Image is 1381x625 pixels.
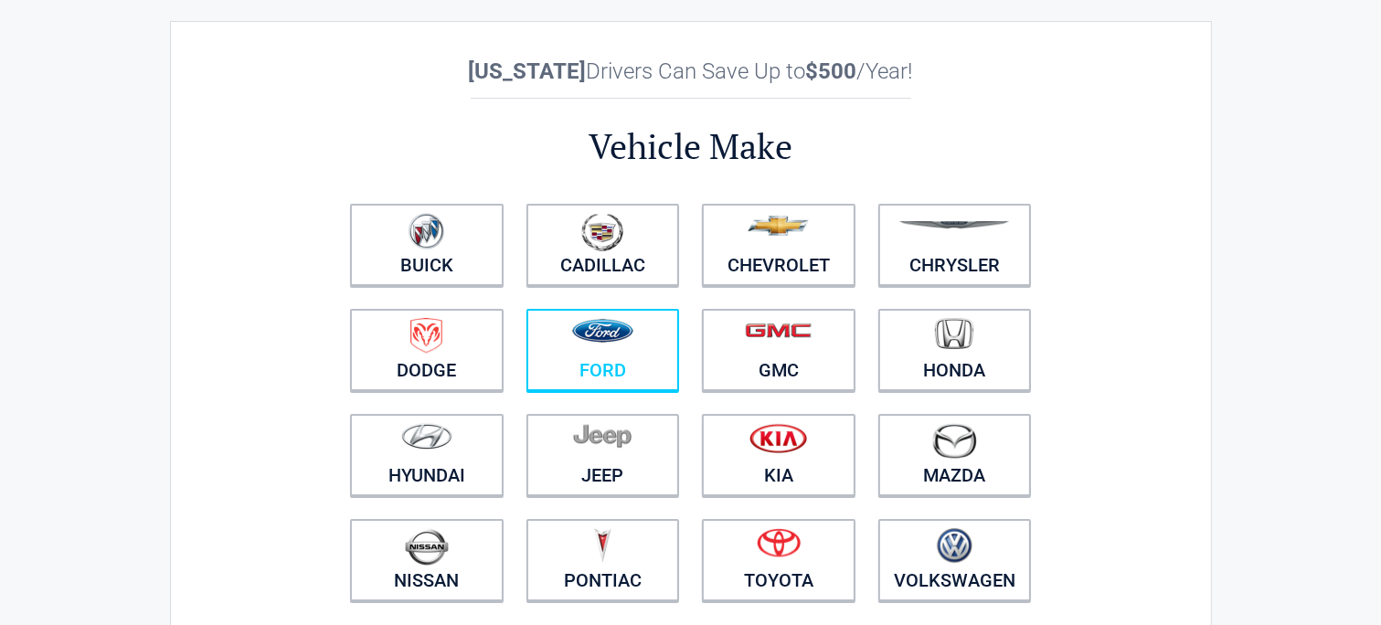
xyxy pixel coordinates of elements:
[702,204,855,286] a: Chevrolet
[878,414,1032,496] a: Mazda
[573,423,632,449] img: jeep
[350,204,504,286] a: Buick
[350,309,504,391] a: Dodge
[339,123,1043,170] h2: Vehicle Make
[593,528,611,563] img: pontiac
[409,213,444,249] img: buick
[401,423,452,450] img: hyundai
[749,423,807,453] img: kia
[350,519,504,601] a: Nissan
[526,519,680,601] a: Pontiac
[572,319,633,343] img: ford
[806,58,857,84] b: $500
[935,318,973,350] img: honda
[405,528,449,566] img: nissan
[748,216,809,236] img: chevrolet
[702,519,855,601] a: Toyota
[878,309,1032,391] a: Honda
[937,528,972,564] img: volkswagen
[745,323,812,338] img: gmc
[339,58,1043,84] h2: Drivers Can Save Up to /Year
[526,414,680,496] a: Jeep
[757,528,801,557] img: toyota
[878,519,1032,601] a: Volkswagen
[350,414,504,496] a: Hyundai
[526,309,680,391] a: Ford
[898,221,1010,229] img: chrysler
[526,204,680,286] a: Cadillac
[931,423,977,459] img: mazda
[469,58,587,84] b: [US_STATE]
[410,318,442,354] img: dodge
[581,213,623,251] img: cadillac
[878,204,1032,286] a: Chrysler
[702,309,855,391] a: GMC
[702,414,855,496] a: Kia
